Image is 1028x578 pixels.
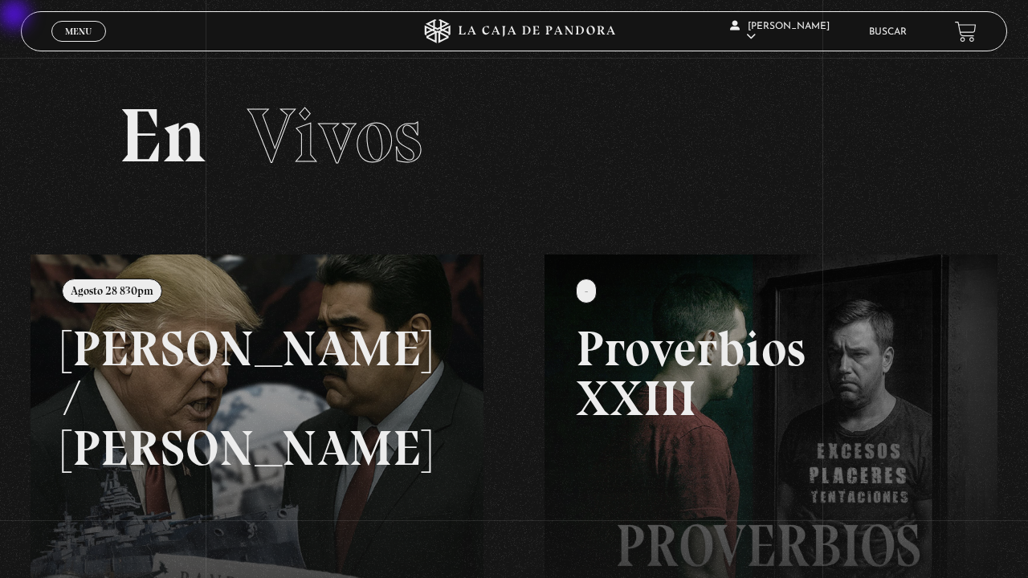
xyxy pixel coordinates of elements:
[869,27,907,37] a: Buscar
[65,26,92,36] span: Menu
[119,98,908,174] h2: En
[730,22,830,42] span: [PERSON_NAME]
[60,40,98,51] span: Cerrar
[955,21,977,43] a: View your shopping cart
[247,90,422,181] span: Vivos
